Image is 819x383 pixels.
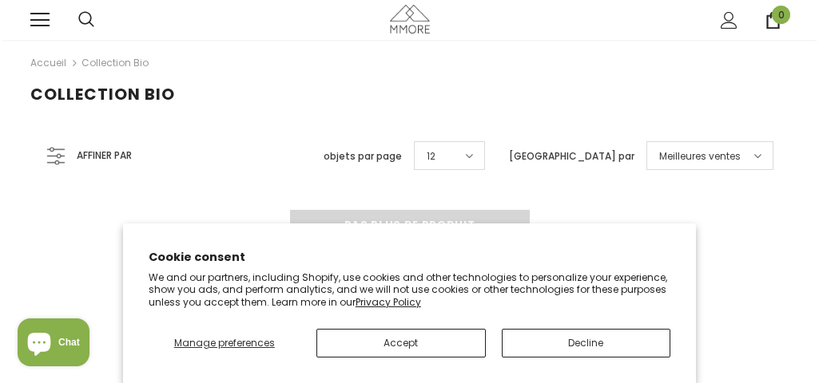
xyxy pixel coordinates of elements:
[427,148,435,164] span: 12
[13,318,94,370] inbox-online-store-chat: Shopify online store chat
[149,249,671,266] h2: Cookie consent
[772,6,790,24] span: 0
[502,329,671,357] button: Decline
[82,56,149,69] a: Collection Bio
[174,336,275,349] span: Manage preferences
[30,53,66,73] a: Accueil
[149,271,671,309] p: We and our partners, including Shopify, use cookies and other technologies to personalize your ex...
[324,148,402,164] label: objets par page
[316,329,486,357] button: Accept
[390,5,430,33] img: Cas MMORE
[77,147,132,164] span: Affiner par
[356,295,421,309] a: Privacy Policy
[30,83,175,105] span: Collection Bio
[765,12,781,29] a: 0
[659,148,741,164] span: Meilleures ventes
[509,148,634,164] label: [GEOGRAPHIC_DATA] par
[149,329,300,357] button: Manage preferences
